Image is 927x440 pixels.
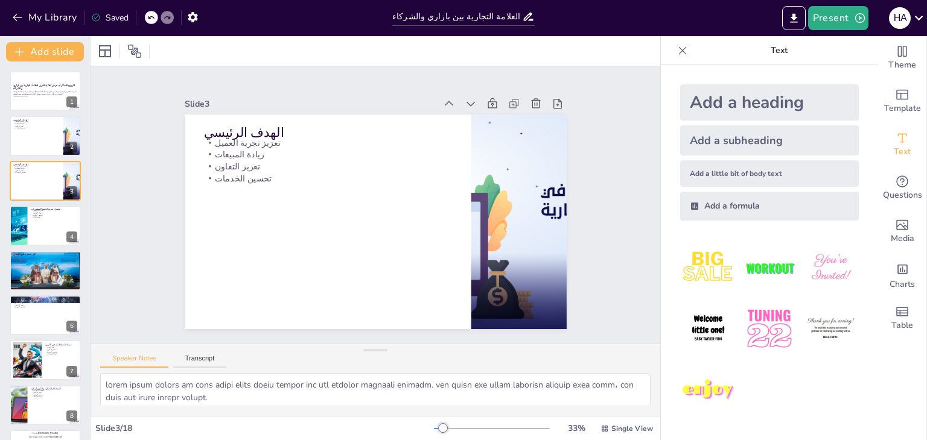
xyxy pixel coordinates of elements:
[13,95,77,98] p: Generated with [URL]
[878,253,926,297] div: Add charts and graphs
[878,297,926,340] div: Add a table
[13,120,60,122] p: تعزيز تجربة العميل
[127,44,142,58] span: Position
[10,161,81,201] div: 3
[31,210,77,212] p: سرعة التوصيل
[13,125,60,127] p: تعزيز التعاون
[13,252,77,256] p: كود خصم خاص بالفندق
[878,210,926,253] div: Add images, graphics, shapes or video
[13,165,60,168] p: تعزيز تجربة العميل
[13,254,77,257] p: جذب النزلاء
[13,301,77,304] p: مرونة الاختيار
[244,61,479,178] p: الهدف الرئيسي
[66,321,77,332] div: 6
[100,373,651,406] textarea: lorem ipsum dolors am cons adipi elits doeiu tempor inc utl etdolor magnaali enimadm. ven quisn e...
[889,6,911,30] button: H A
[13,163,60,166] p: الهدف الرئيسي
[13,297,77,301] p: نظام التسويق بالعمولة (Affiliate)
[803,301,859,357] img: 6.jpeg
[45,351,77,354] p: تحسين الترويج
[888,58,916,72] span: Theme
[66,231,77,242] div: 4
[31,396,77,398] p: زيادة المبيعات
[878,36,926,80] div: Change the overall theme
[692,36,866,65] p: Text
[13,167,60,169] p: زيادة المبيعات
[894,145,911,159] span: Text
[680,362,736,418] img: 7.jpeg
[883,189,922,202] span: Questions
[13,300,77,302] p: زيادة الإيرادات
[741,301,797,357] img: 5.jpeg
[13,172,60,174] p: تحسين الخدمات
[45,347,77,349] p: زيادة الوعي
[45,353,77,356] p: زيادة المبيعات
[10,340,81,380] div: 7
[10,295,81,335] div: 6
[878,123,926,166] div: Add text boxes
[31,391,77,394] p: تعزيز التفاعل
[13,306,77,309] p: تحسين الترويج
[66,96,77,107] div: 1
[95,42,115,61] div: Layout
[889,7,911,29] div: H A
[13,432,77,435] p: Go to
[10,251,81,291] div: 5
[392,8,522,25] input: Insert title
[240,30,474,142] div: Slide 3
[66,276,77,287] div: 5
[782,6,806,30] button: Export to PowerPoint
[884,102,921,115] span: Template
[31,389,77,392] p: سهولة الاستخدام
[173,354,227,368] button: Transcript
[241,73,473,184] p: تعزيز تجربة العميل
[680,160,859,187] div: Add a little bit of body text
[237,84,468,195] p: زيادة المبيعات
[232,95,463,206] p: تعزيز التعاون
[10,71,81,111] div: 1
[100,354,168,368] button: Speaker Notes
[13,127,60,129] p: تحسين الخدمات
[95,423,434,434] div: Slide 3 / 18
[66,142,77,152] div: 2
[31,214,77,216] p: تحسين الإقامة
[13,257,77,259] p: تعزيز القيمة
[680,84,859,121] div: Add a heading
[13,84,75,90] strong: الترويج المشترك: فرص إعلانية لتعزيز العلامة التجارية بين بازاري والشركاء
[66,366,77,377] div: 7
[45,343,77,347] p: مساحات إعلانية في اللوبي
[562,423,591,434] div: 33 %
[878,80,926,123] div: Add ready made slides
[31,386,77,390] p: استخدام الباركود والكييو آر كود
[13,118,60,121] p: الهدف الرئيسي
[13,169,60,172] p: تعزيز التعاون
[10,385,81,425] div: 8
[13,261,77,263] p: تحسين العلاقات
[611,424,653,433] span: Single View
[66,186,77,197] div: 3
[38,432,58,435] strong: [DOMAIN_NAME]
[31,212,77,215] p: سهولة الوصول
[741,240,797,296] img: 2.jpeg
[803,240,859,296] img: 3.jpeg
[13,91,77,95] p: يتناول هذا العرض المقترح شراكة بين بازاري وشبكة الفنادق والكافيهات لتعزيز تجربة العملاء وزيادة ال...
[680,240,736,296] img: 1.jpeg
[878,166,926,210] div: Get real-time input from your audience
[891,232,914,245] span: Media
[10,206,81,245] div: 4
[680,301,736,357] img: 4.jpeg
[808,6,868,30] button: Present
[45,349,77,351] p: تعزيز التعاون
[31,394,77,396] p: تحسين الوصول
[13,304,77,306] p: تعزيز التعاون
[31,207,77,211] p: توصيل سريع لجميع المشتريات
[891,319,913,332] span: Table
[13,259,77,262] p: زيادة الوعي
[227,105,459,217] p: تحسين الخدمات
[13,435,77,439] p: and login with code
[10,116,81,156] div: 2
[9,8,82,27] button: My Library
[31,216,77,219] p: تعزيز الولاء
[680,192,859,221] div: Add a formula
[66,410,77,421] div: 8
